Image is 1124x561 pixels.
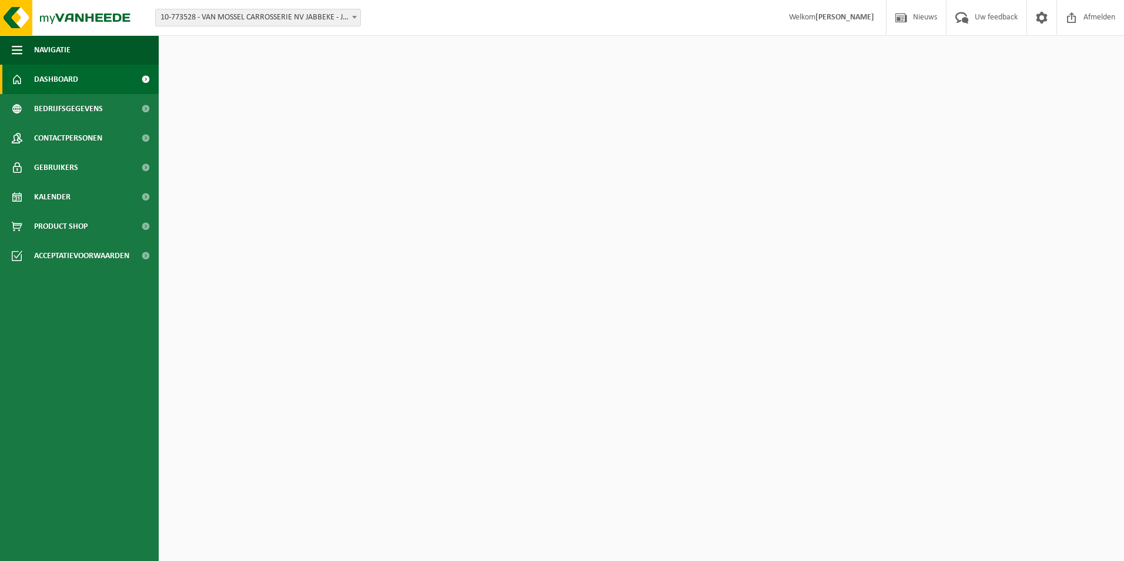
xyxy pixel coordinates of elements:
[815,13,874,22] strong: [PERSON_NAME]
[34,94,103,123] span: Bedrijfsgegevens
[34,182,71,212] span: Kalender
[34,35,71,65] span: Navigatie
[34,65,78,94] span: Dashboard
[155,9,361,26] span: 10-773528 - VAN MOSSEL CARROSSERIE NV JABBEKE - JABBEKE
[34,241,129,271] span: Acceptatievoorwaarden
[34,153,78,182] span: Gebruikers
[34,123,102,153] span: Contactpersonen
[34,212,88,241] span: Product Shop
[156,9,360,26] span: 10-773528 - VAN MOSSEL CARROSSERIE NV JABBEKE - JABBEKE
